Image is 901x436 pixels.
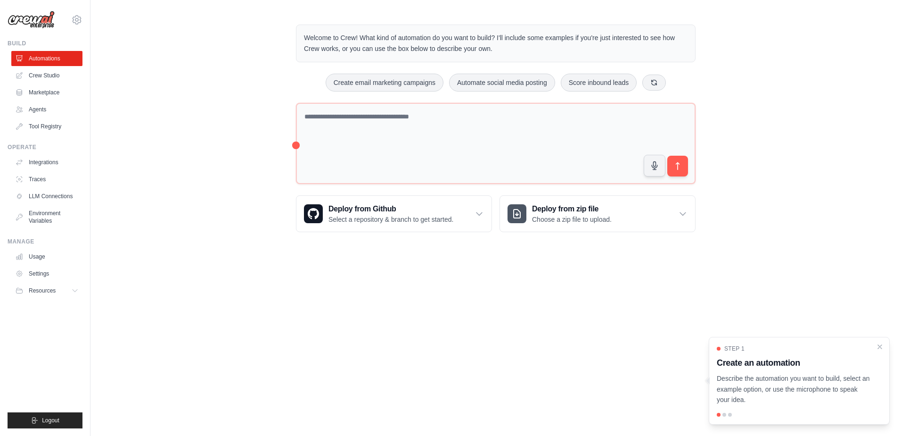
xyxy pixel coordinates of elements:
button: Resources [11,283,82,298]
span: Step 1 [724,345,745,352]
button: Close walkthrough [876,343,884,351]
a: Marketplace [11,85,82,100]
button: Create email marketing campaigns [326,74,443,92]
span: Logout [42,417,59,424]
span: Resources [29,287,56,294]
button: Automate social media posting [449,74,555,92]
button: Logout [8,412,82,428]
button: Score inbound leads [561,74,637,92]
a: Traces [11,172,82,187]
a: Environment Variables [11,206,82,228]
div: Operate [8,143,82,151]
a: Integrations [11,155,82,170]
p: Select a repository & branch to get started. [328,215,453,224]
p: Welcome to Crew! What kind of automation do you want to build? I'll include some examples if you'... [304,33,688,54]
a: LLM Connections [11,189,82,204]
a: Tool Registry [11,119,82,134]
a: Agents [11,102,82,117]
a: Settings [11,266,82,281]
p: Describe the automation you want to build, select an example option, or use the microphone to spe... [717,373,870,405]
img: Logo [8,11,55,29]
h3: Deploy from Github [328,203,453,215]
div: Manage [8,238,82,245]
a: Usage [11,249,82,264]
p: Choose a zip file to upload. [532,215,612,224]
a: Automations [11,51,82,66]
div: Build [8,40,82,47]
a: Crew Studio [11,68,82,83]
h3: Create an automation [717,356,870,369]
h3: Deploy from zip file [532,203,612,215]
